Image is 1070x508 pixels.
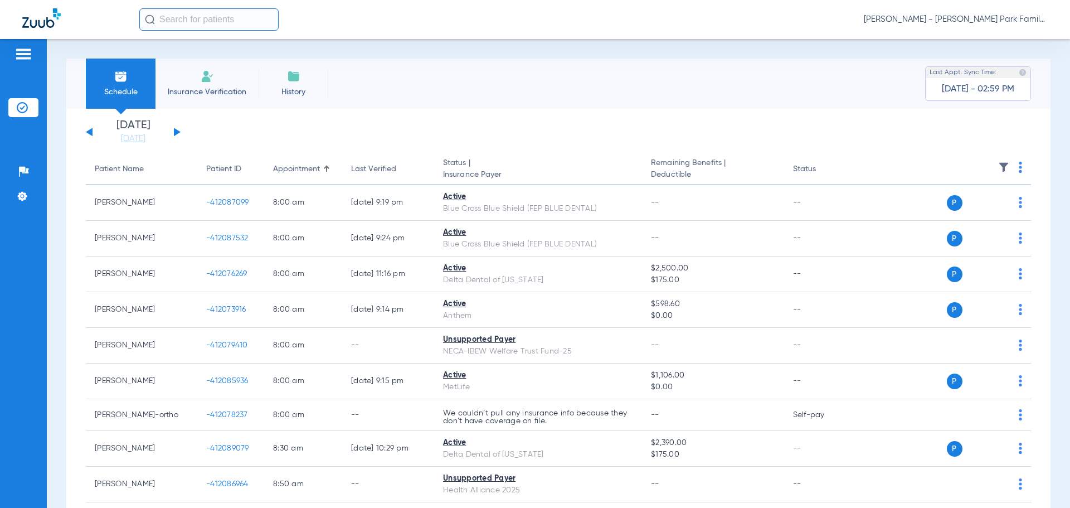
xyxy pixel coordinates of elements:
img: Zuub Logo [22,8,61,28]
span: -- [651,480,659,488]
td: [PERSON_NAME] [86,185,197,221]
div: Active [443,191,633,203]
span: -- [651,411,659,419]
span: $175.00 [651,274,775,286]
img: Schedule [114,70,128,83]
div: MetLife [443,381,633,393]
div: Anthem [443,310,633,322]
td: -- [784,221,859,257]
div: Active [443,227,633,239]
td: [DATE] 9:15 PM [342,364,434,399]
span: History [267,86,320,98]
div: Appointment [273,163,320,175]
span: Schedule [94,86,147,98]
img: last sync help info [1019,69,1027,76]
td: [DATE] 9:14 PM [342,292,434,328]
div: Patient ID [206,163,255,175]
span: -- [651,234,659,242]
span: P [947,231,962,246]
span: $175.00 [651,449,775,461]
td: 8:30 AM [264,431,342,467]
img: filter.svg [998,162,1009,173]
span: -- [651,341,659,349]
td: 8:00 AM [264,292,342,328]
span: Insurance Payer [443,169,633,181]
img: group-dot-blue.svg [1019,197,1022,208]
span: -412086964 [206,480,249,488]
div: Delta Dental of [US_STATE] [443,449,633,461]
img: hamburger-icon [14,47,32,61]
img: group-dot-blue.svg [1019,443,1022,454]
span: -412078237 [206,411,248,419]
img: group-dot-blue.svg [1019,268,1022,279]
span: Deductible [651,169,775,181]
div: Patient Name [95,163,144,175]
div: Blue Cross Blue Shield (FEP BLUE DENTAL) [443,203,633,215]
td: -- [784,292,859,328]
td: 8:00 AM [264,185,342,221]
img: group-dot-blue.svg [1019,304,1022,315]
td: [PERSON_NAME] [86,328,197,364]
img: group-dot-blue.svg [1019,409,1022,420]
td: [PERSON_NAME] [86,292,197,328]
p: We couldn’t pull any insurance info because they don’t have coverage on file. [443,409,633,425]
td: Self-pay [784,399,859,431]
div: Delta Dental of [US_STATE] [443,274,633,286]
span: -412089079 [206,444,249,452]
td: 8:00 AM [264,364,342,399]
span: -412087532 [206,234,249,242]
span: -412073916 [206,306,246,313]
td: -- [784,257,859,292]
td: -- [342,399,434,431]
td: [PERSON_NAME] [86,431,197,467]
div: Active [443,437,633,449]
td: -- [784,185,859,221]
td: 8:00 AM [264,221,342,257]
td: [PERSON_NAME] [86,257,197,292]
td: [DATE] 9:19 PM [342,185,434,221]
span: -412079410 [206,341,248,349]
div: Last Verified [351,163,396,175]
td: -- [784,328,859,364]
td: [PERSON_NAME] [86,467,197,502]
div: Active [443,298,633,310]
div: NECA-IBEW Welfare Trust Fund-25 [443,346,633,357]
span: -412087099 [206,199,249,206]
td: -- [784,467,859,502]
span: $2,500.00 [651,263,775,274]
img: group-dot-blue.svg [1019,340,1022,351]
img: group-dot-blue.svg [1019,478,1022,490]
span: P [947,374,962,389]
div: Health Alliance 2025 [443,485,633,496]
div: Patient ID [206,163,241,175]
td: -- [784,431,859,467]
img: Manual Insurance Verification [201,70,214,83]
th: Remaining Benefits | [642,154,784,185]
td: 8:50 AM [264,467,342,502]
img: group-dot-blue.svg [1019,233,1022,244]
img: group-dot-blue.svg [1019,375,1022,386]
th: Status [784,154,859,185]
div: Blue Cross Blue Shield (FEP BLUE DENTAL) [443,239,633,250]
td: [DATE] 11:16 PM [342,257,434,292]
div: Patient Name [95,163,188,175]
span: P [947,441,962,457]
th: Status | [434,154,642,185]
span: [PERSON_NAME] - [PERSON_NAME] Park Family Dentistry [864,14,1048,25]
td: [PERSON_NAME]-ortho [86,399,197,431]
span: $1,106.00 [651,370,775,381]
td: [DATE] 9:24 PM [342,221,434,257]
span: $0.00 [651,310,775,322]
span: $0.00 [651,381,775,393]
td: 8:00 AM [264,328,342,364]
div: Appointment [273,163,333,175]
img: Search Icon [145,14,155,25]
td: 8:00 AM [264,257,342,292]
li: [DATE] [100,120,167,144]
span: $598.60 [651,298,775,310]
span: P [947,267,962,282]
td: -- [784,364,859,399]
span: Last Appt. Sync Time: [930,67,996,78]
td: [PERSON_NAME] [86,221,197,257]
div: Active [443,370,633,381]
